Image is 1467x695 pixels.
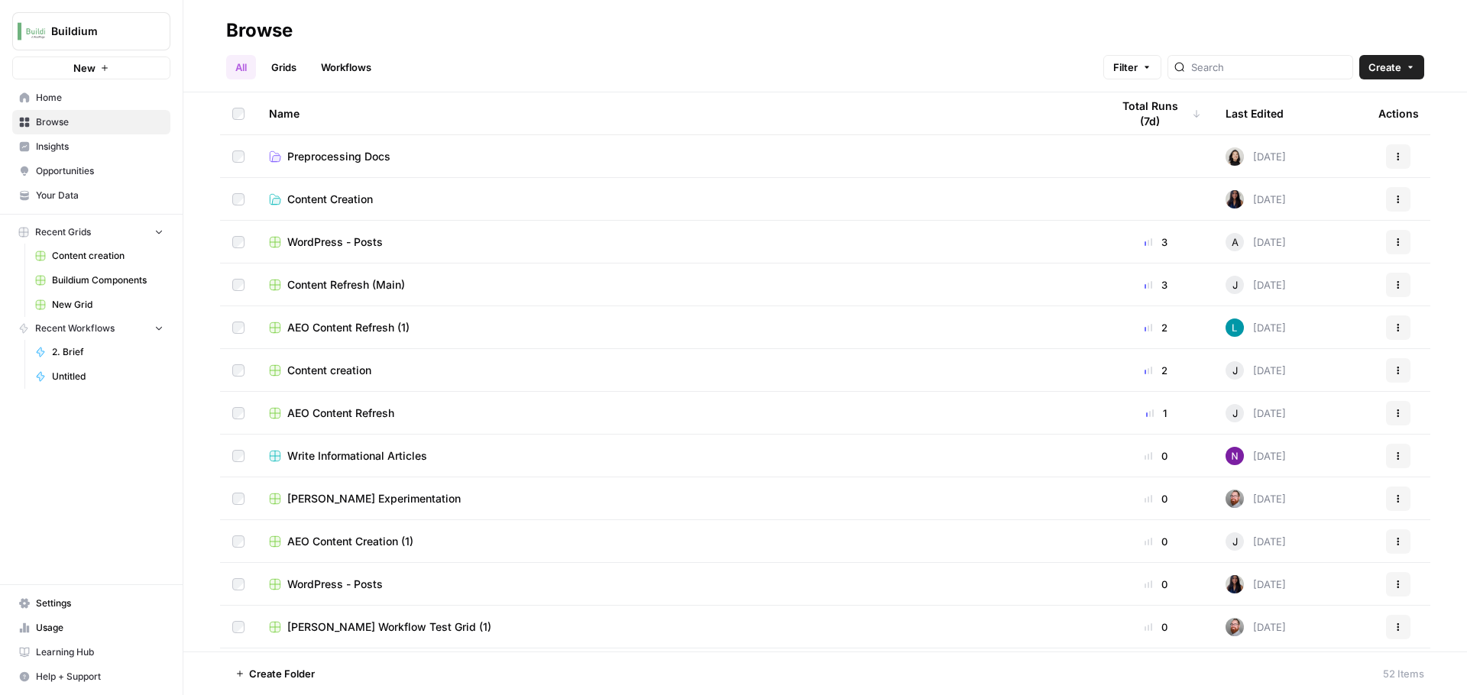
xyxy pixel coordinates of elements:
div: Name [269,92,1086,134]
div: [DATE] [1226,575,1286,593]
div: 3 [1111,277,1201,293]
div: Browse [226,18,293,43]
a: 2. Brief [28,340,170,364]
span: J [1232,406,1238,421]
a: Settings [12,591,170,616]
div: [DATE] [1226,404,1286,422]
span: Recent Grids [35,225,91,239]
a: [PERSON_NAME] Workflow Test Grid (1) [269,619,1086,635]
span: AEO Content Refresh [287,406,394,421]
img: kedmmdess6i2jj5txyq6cw0yj4oc [1226,447,1244,465]
a: Content creation [269,363,1086,378]
a: WordPress - Posts [269,577,1086,592]
div: 0 [1111,534,1201,549]
button: Filter [1103,55,1161,79]
span: Learning Hub [36,645,164,659]
span: Recent Workflows [35,322,115,335]
span: Content creation [52,249,164,263]
div: 0 [1111,491,1201,506]
img: Buildium Logo [18,18,45,45]
div: 52 Items [1383,666,1424,681]
span: J [1232,277,1238,293]
span: Buildium [51,24,144,39]
span: Opportunities [36,164,164,178]
span: A [1232,234,1239,250]
button: Workspace: Buildium [12,12,170,50]
a: Browse [12,110,170,134]
span: J [1232,363,1238,378]
div: [DATE] [1226,190,1286,208]
a: AEO Content Refresh (1) [269,320,1086,335]
a: AEO Content Creation (1) [269,534,1086,549]
span: WordPress - Posts [287,577,383,592]
div: Actions [1378,92,1419,134]
a: Buildium Components [28,268,170,293]
div: [DATE] [1226,490,1286,508]
span: Usage [36,621,164,635]
a: Your Data [12,183,170,208]
span: Filter [1113,60,1138,75]
button: Create Folder [226,661,324,686]
span: Write Informational Articles [287,448,427,464]
div: [DATE] [1226,276,1286,294]
a: Content creation [28,244,170,268]
span: Content Refresh (Main) [287,277,405,293]
a: Grids [262,55,306,79]
span: AEO Content Refresh (1) [287,320,410,335]
span: New Grid [52,298,164,312]
span: Create [1368,60,1401,75]
span: Insights [36,140,164,154]
div: Total Runs (7d) [1111,92,1201,134]
div: 0 [1111,619,1201,635]
a: New Grid [28,293,170,317]
a: Content Refresh (Main) [269,277,1086,293]
a: Usage [12,616,170,640]
div: Last Edited [1226,92,1284,134]
button: Recent Workflows [12,317,170,340]
span: Create Folder [249,666,315,681]
div: 0 [1111,448,1201,464]
div: 3 [1111,234,1201,250]
span: Untitled [52,370,164,383]
span: Browse [36,115,164,129]
span: Content Creation [287,192,373,207]
span: Preprocessing Docs [287,149,390,164]
span: WordPress - Posts [287,234,383,250]
img: cprdzgm2hpa53le1i7bqtmwsgwbq [1226,618,1244,636]
button: Help + Support [12,664,170,689]
a: AEO Content Refresh [269,406,1086,421]
a: All [226,55,256,79]
div: 2 [1111,320,1201,335]
div: [DATE] [1226,532,1286,551]
img: rox323kbkgutb4wcij4krxobkpon [1226,190,1244,208]
a: Insights [12,134,170,159]
img: cprdzgm2hpa53le1i7bqtmwsgwbq [1226,490,1244,508]
span: Your Data [36,189,164,202]
button: Create [1359,55,1424,79]
span: New [73,60,96,76]
span: Content creation [287,363,371,378]
span: 2. Brief [52,345,164,359]
a: Preprocessing Docs [269,149,1086,164]
span: J [1232,534,1238,549]
a: Content Creation [269,192,1086,207]
span: AEO Content Creation (1) [287,534,413,549]
span: Home [36,91,164,105]
a: [PERSON_NAME] Experimentation [269,491,1086,506]
div: [DATE] [1226,318,1286,337]
span: [PERSON_NAME] Experimentation [287,491,461,506]
a: Learning Hub [12,640,170,664]
span: Buildium Components [52,273,164,287]
button: New [12,57,170,79]
div: [DATE] [1226,361,1286,380]
a: Write Informational Articles [269,448,1086,464]
span: [PERSON_NAME] Workflow Test Grid (1) [287,619,491,635]
a: Workflows [312,55,381,79]
button: Recent Grids [12,221,170,244]
div: 2 [1111,363,1201,378]
div: [DATE] [1226,233,1286,251]
img: t5ef5oef8zpw1w4g2xghobes91mw [1226,147,1244,166]
div: [DATE] [1226,147,1286,166]
span: Settings [36,596,164,610]
div: 0 [1111,577,1201,592]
